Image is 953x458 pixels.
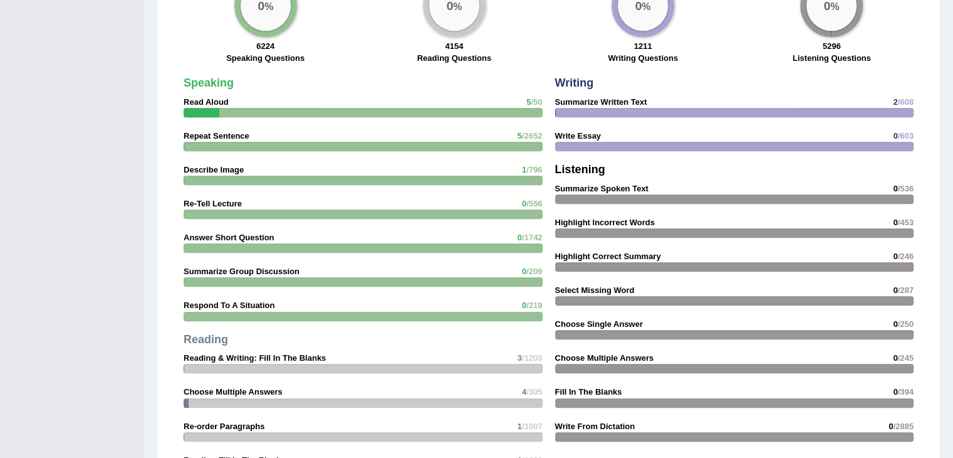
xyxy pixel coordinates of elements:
[184,301,274,310] strong: Respond To A Situation
[417,52,491,64] label: Reading Questions
[526,301,542,310] span: /219
[898,387,914,397] span: /394
[184,77,234,89] strong: Speaking
[522,301,526,310] span: 0
[518,233,522,242] span: 0
[184,199,242,208] strong: Re-Tell Lecture
[184,387,283,397] strong: Choose Multiple Answers
[793,52,871,64] label: Listening Questions
[522,165,526,174] span: 1
[184,165,244,174] strong: Describe Image
[555,285,635,295] strong: Select Missing Word
[898,184,914,193] span: /536
[518,422,522,431] span: 1
[526,267,542,276] span: /209
[823,41,841,51] strong: 5296
[526,387,542,397] span: /305
[893,97,897,107] span: 2
[555,353,654,363] strong: Choose Multiple Answers
[555,163,605,176] strong: Listening
[898,131,914,141] span: /603
[893,387,897,397] span: 0
[888,422,893,431] span: 0
[893,353,897,363] span: 0
[893,422,914,431] span: /2885
[526,165,542,174] span: /796
[531,97,542,107] span: /50
[893,218,897,227] span: 0
[898,97,914,107] span: /608
[555,131,601,141] strong: Write Essay
[898,285,914,295] span: /287
[522,199,526,208] span: 0
[608,52,678,64] label: Writing Questions
[555,184,648,193] strong: Summarize Spoken Text
[518,353,522,363] span: 3
[184,422,264,431] strong: Re-order Paragraphs
[522,353,543,363] span: /1203
[555,77,594,89] strong: Writing
[898,319,914,329] span: /250
[522,131,543,141] span: /2652
[445,41,463,51] strong: 4154
[555,97,647,107] strong: Summarize Written Text
[526,199,542,208] span: /556
[893,319,897,329] span: 0
[522,233,543,242] span: /1742
[184,97,229,107] strong: Read Aloud
[184,233,274,242] strong: Answer Short Question
[555,319,643,329] strong: Choose Single Answer
[555,218,655,227] strong: Highlight Incorrect Words
[526,97,531,107] span: 5
[184,267,299,276] strong: Summarize Group Discussion
[518,131,522,141] span: 5
[555,422,635,431] strong: Write From Dictation
[555,252,661,261] strong: Highlight Correct Summary
[898,218,914,227] span: /453
[555,387,622,397] strong: Fill In The Blanks
[184,353,326,363] strong: Reading & Writing: Fill In The Blanks
[226,52,305,64] label: Speaking Questions
[256,41,274,51] strong: 6224
[522,267,526,276] span: 0
[898,252,914,261] span: /246
[522,422,543,431] span: /1007
[893,285,897,295] span: 0
[893,131,897,141] span: 0
[893,252,897,261] span: 0
[634,41,652,51] strong: 1211
[184,333,228,346] strong: Reading
[893,184,897,193] span: 0
[184,131,249,141] strong: Repeat Sentence
[522,387,526,397] span: 4
[898,353,914,363] span: /245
